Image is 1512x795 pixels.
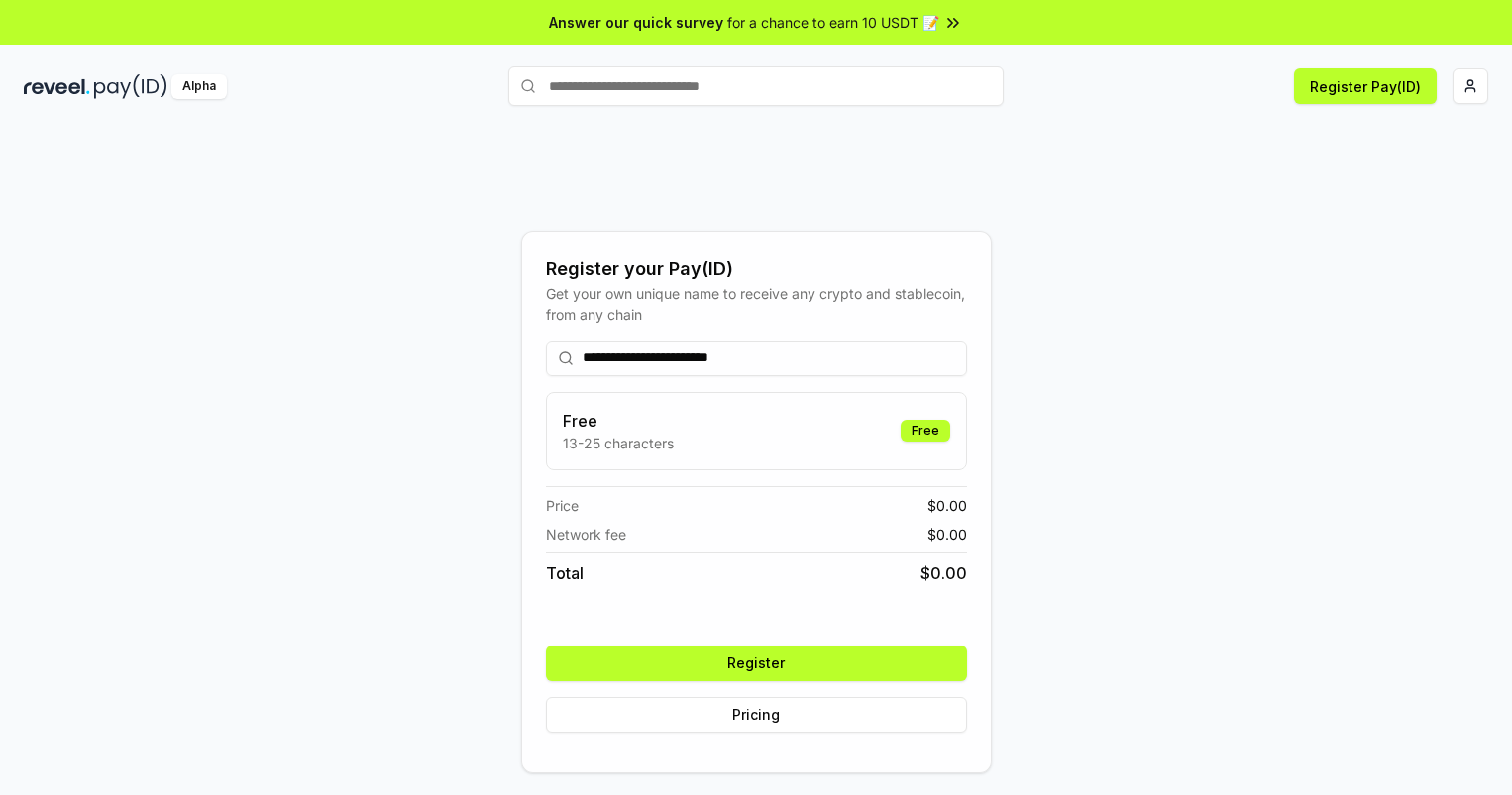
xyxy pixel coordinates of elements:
[563,433,674,453] p: 13-25 characters
[927,524,967,545] span: $ 0.00
[24,74,90,99] img: reveel_dark
[920,561,967,585] span: $ 0.00
[563,409,674,433] h3: Free
[546,697,967,733] button: Pricing
[171,74,227,99] div: Alpha
[546,561,584,585] span: Total
[549,12,723,33] span: Answer our quick survey
[94,74,167,99] img: pay_id
[546,646,967,681] button: Register
[1294,68,1437,104] button: Register Pay(ID)
[727,12,939,33] span: for a chance to earn 10 USDT 📝
[546,255,967,283] div: Register your Pay(ID)
[546,495,579,516] span: Price
[901,420,950,442] div: Free
[546,283,967,325] div: Get your own unique name to receive any crypto and stablecoin, from any chain
[546,524,626,545] span: Network fee
[927,495,967,516] span: $ 0.00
